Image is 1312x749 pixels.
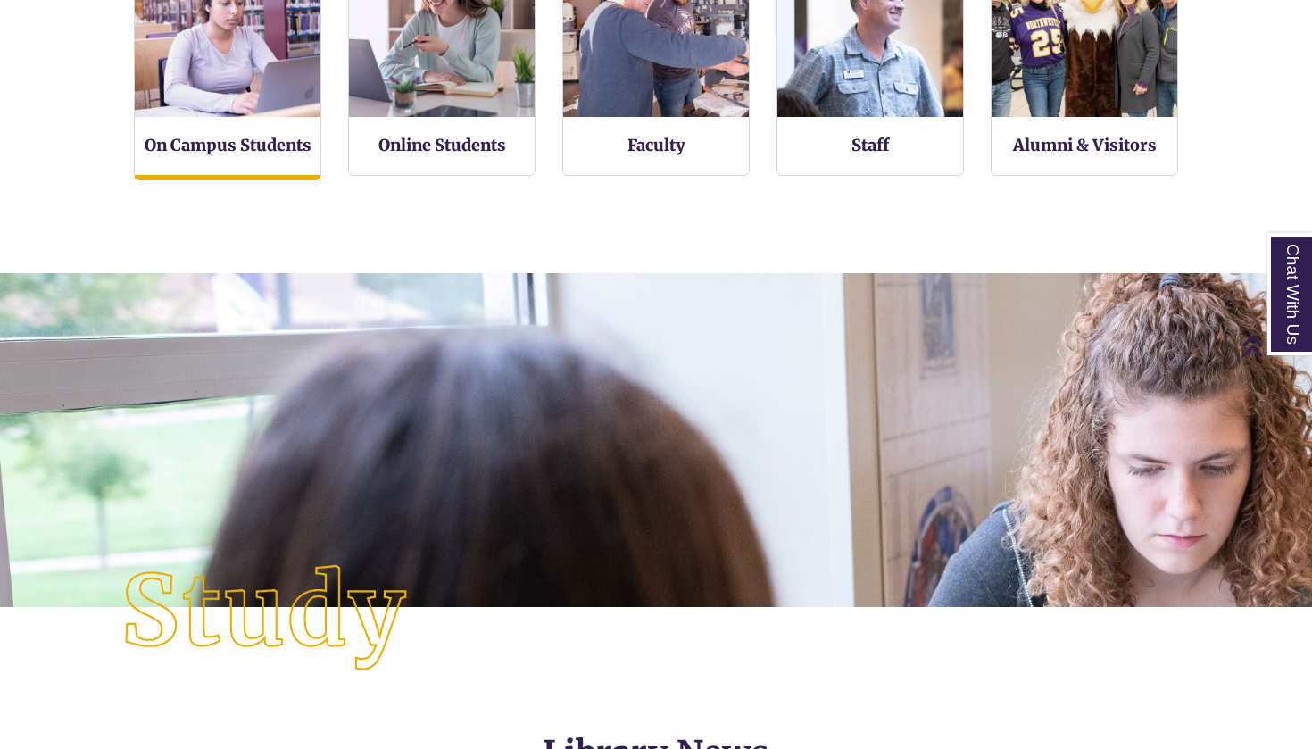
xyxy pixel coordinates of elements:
[1013,135,1157,155] a: Alumni & Visitors
[378,135,506,155] a: Online Students
[66,540,460,693] img: Study
[1241,334,1308,358] a: Back to Top
[851,135,889,155] a: Staff
[145,135,311,155] a: On Campus Students
[627,135,685,155] a: Faculty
